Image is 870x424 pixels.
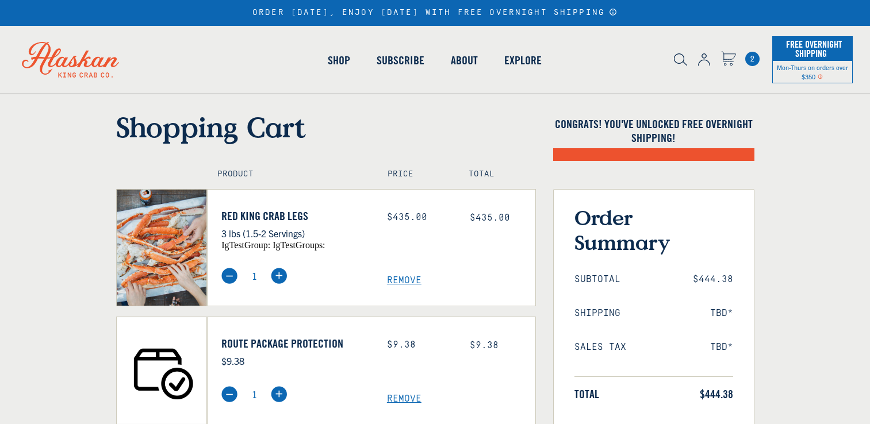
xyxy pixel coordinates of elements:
[693,274,733,285] span: $444.38
[116,110,536,144] h1: Shopping Cart
[574,387,599,401] span: Total
[491,28,555,93] a: Explore
[221,226,370,241] p: 3 lbs (1.5-2 Servings)
[221,240,270,250] span: igTestGroup:
[252,8,618,18] div: ORDER [DATE], ENJOY [DATE] WITH FREE OVERNIGHT SHIPPING
[271,268,287,284] img: plus
[470,340,499,350] span: $9.38
[387,340,453,350] div: $9.38
[217,169,363,179] h4: Product
[721,51,736,68] a: Cart
[315,28,363,93] a: Shop
[221,353,370,368] p: $9.38
[469,169,525,179] h4: Total
[783,36,842,62] span: Free Overnight Shipping
[387,212,453,223] div: $435.00
[574,205,733,255] h3: Order Summary
[698,53,710,66] img: account
[470,213,510,223] span: $435.00
[777,63,848,80] span: Mon-Thurs on orders over $350
[117,317,207,424] img: Route Package Protection - $9.38
[818,72,823,80] span: Shipping Notice Icon
[438,28,491,93] a: About
[553,117,754,145] h4: Congrats! You've unlocked FREE OVERNIGHT SHIPPING!
[221,386,237,402] img: minus
[574,308,620,319] span: Shipping
[273,240,325,250] span: igTestGroups:
[387,275,535,286] a: Remove
[363,28,438,93] a: Subscribe
[6,26,135,94] img: Alaskan King Crab Co. logo
[609,8,618,16] a: Announcement Bar Modal
[745,52,760,66] a: Cart
[674,53,687,66] img: search
[271,386,287,402] img: plus
[221,268,237,284] img: minus
[700,387,733,401] span: $444.38
[388,169,444,179] h4: Price
[221,209,370,223] a: Red King Crab Legs
[574,342,626,353] span: Sales Tax
[745,52,760,66] span: 2
[574,274,620,285] span: Subtotal
[117,190,207,306] img: Red King Crab Legs - 3 lbs (1.5-2 Servings)
[387,394,535,404] a: Remove
[221,337,370,350] a: Route Package Protection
